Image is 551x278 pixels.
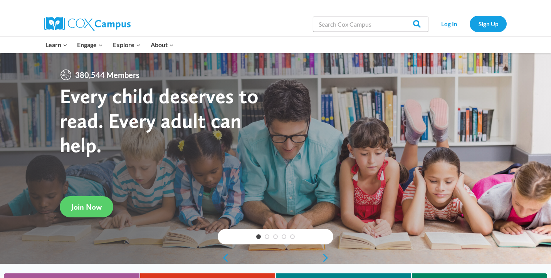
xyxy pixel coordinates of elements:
[113,40,141,50] span: Explore
[265,234,269,239] a: 2
[273,234,278,239] a: 3
[313,16,428,32] input: Search Cox Campus
[40,37,178,53] nav: Primary Navigation
[282,234,286,239] a: 4
[60,196,113,217] a: Join Now
[432,16,507,32] nav: Secondary Navigation
[151,40,174,50] span: About
[77,40,103,50] span: Engage
[432,16,466,32] a: Log In
[45,40,67,50] span: Learn
[72,69,143,81] span: 380,544 Members
[218,250,333,266] div: content slider buttons
[290,234,295,239] a: 5
[71,202,102,212] span: Join Now
[218,253,229,263] a: previous
[60,83,259,157] strong: Every child deserves to read. Every adult can help.
[256,234,261,239] a: 1
[322,253,333,263] a: next
[44,17,131,31] img: Cox Campus
[470,16,507,32] a: Sign Up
